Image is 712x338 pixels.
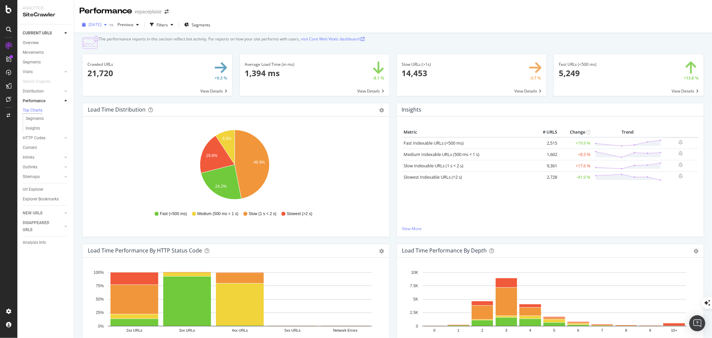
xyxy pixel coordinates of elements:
text: 6 [577,328,579,332]
div: Analytics [23,5,68,11]
td: +19.9 % [559,137,592,149]
div: gear [380,108,384,113]
text: 8 [625,328,627,332]
a: CURRENT URLS [23,30,62,37]
div: Explorer Bookmarks [23,196,59,203]
text: 5K [413,297,418,302]
div: espaceplaisir [135,8,162,15]
text: 7 [601,328,603,332]
span: Previous [115,22,134,27]
text: 25% [96,310,104,315]
span: Fast (<500 ms) [160,211,187,217]
div: Overview [23,39,39,46]
div: Segments [23,59,41,66]
div: Filters [157,22,168,28]
div: bell-plus [679,162,683,167]
th: Metric [402,127,532,137]
a: Insights [26,125,69,132]
a: Movements [23,49,69,56]
a: Segments [23,59,69,66]
div: Outlinks [23,164,37,171]
td: 9,361 [532,160,559,171]
a: Fast Indexable URLs (<500 ms) [404,140,464,146]
text: 10+ [671,328,677,332]
td: 2,515 [532,137,559,149]
button: [DATE] [79,19,109,30]
h4: Insights [402,105,422,114]
svg: A chart. [88,127,381,205]
a: Medium Indexable URLs (500 ms < 1 s) [404,151,480,157]
div: Load Time Distribution [88,106,146,113]
div: Analysis Info [23,239,46,246]
a: visit Core Web Vitals dashboard . [301,36,366,42]
text: 0 [433,328,435,332]
div: Distribution [23,88,44,95]
text: 9 [649,328,651,332]
text: 75% [96,284,104,288]
div: Performance [23,98,45,105]
a: Search Engines [23,78,57,85]
span: 2025 Aug. 30th [88,22,101,27]
a: Content [23,144,69,151]
text: 24.2% [215,184,227,189]
a: Visits [23,68,62,75]
text: 10K [411,270,418,275]
a: Sitemaps [23,173,62,180]
div: bell-plus [679,173,683,179]
text: 5xx URLs [285,328,301,332]
a: Inlinks [23,154,62,161]
a: Segments [26,115,69,122]
text: 2xx URLs [127,328,143,332]
text: 0% [98,324,104,329]
td: -41.9 % [559,171,592,183]
a: Slow Indexable URLs (1 s < 2 s) [404,163,464,169]
text: 2 [481,328,483,332]
div: Sitemaps [23,173,40,180]
td: 2,728 [532,171,559,183]
button: Segments [182,19,213,30]
text: 1 [457,328,459,332]
a: Performance [23,98,62,105]
text: Network Errors [333,328,358,332]
button: Previous [115,19,142,30]
button: Filters [147,19,176,30]
a: Outlinks [23,164,62,171]
td: +8.5 % [559,149,592,160]
text: 19.6% [206,153,217,158]
div: bell-plus [679,151,683,156]
div: CURRENT URLS [23,30,52,37]
div: Open Intercom Messenger [689,315,705,331]
text: 7.5K [410,284,418,288]
div: Top Charts [23,108,42,113]
span: Slow (1 s < 2 s) [249,211,276,217]
text: 100% [93,270,104,275]
text: 3xx URLs [179,328,195,332]
text: 50% [96,297,104,302]
div: Load Time Performance by HTTP Status Code [88,247,202,254]
a: NEW URLS [23,210,62,217]
div: The performance reports in this section reflect bot activity. For reports on how your site perfor... [99,36,366,42]
div: bell-plus [679,140,683,145]
span: Segments [192,22,210,28]
div: gear [694,249,698,253]
div: Inlinks [23,154,34,161]
th: # URLS [532,127,559,137]
a: HTTP Codes [23,135,62,142]
a: DISAPPEARED URLS [23,219,62,233]
div: Visits [23,68,33,75]
div: Segments [26,115,44,122]
div: Content [23,144,37,151]
text: 0 [416,324,418,329]
span: Slowest (>2 s) [287,211,312,217]
text: 9.3% [222,136,232,141]
div: DISAPPEARED URLS [23,219,56,233]
div: gear [380,249,384,253]
text: 46.9% [254,160,265,165]
span: Medium (500 ms < 1 s) [197,211,238,217]
div: HTTP Codes [23,135,45,142]
div: Movements [23,49,44,56]
th: Trend [592,127,663,137]
td: 1,602 [532,149,559,160]
a: Explorer Bookmarks [23,196,69,203]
